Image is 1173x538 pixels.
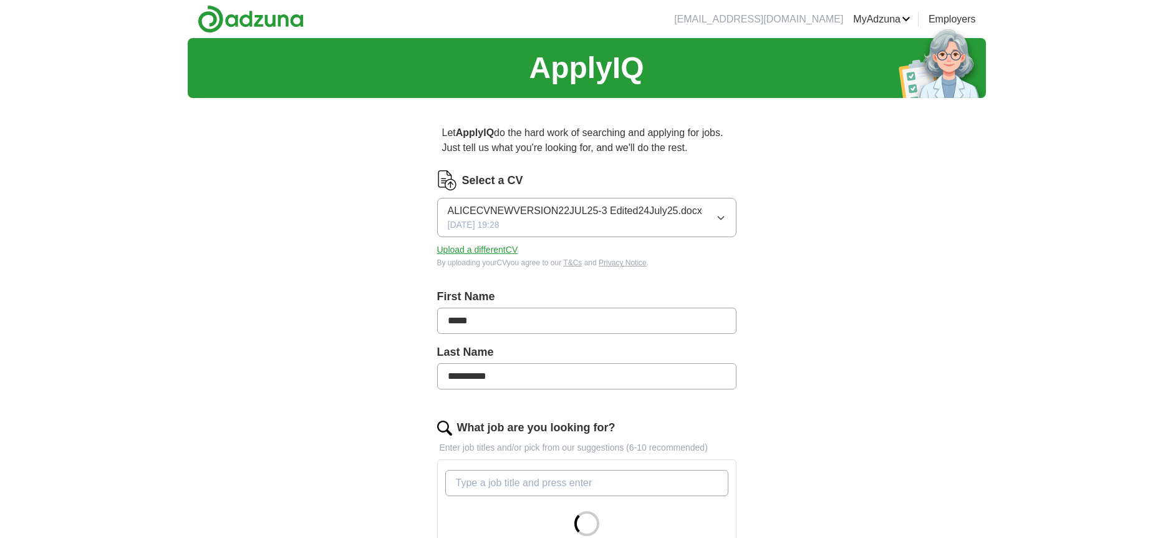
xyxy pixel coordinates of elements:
[445,470,728,496] input: Type a job title and press enter
[457,419,615,436] label: What job are you looking for?
[448,203,702,218] span: ALICECVNEWVERSION22JUL25-3 Edited24July25.docx
[437,441,736,454] p: Enter job titles and/or pick from our suggestions (6-10 recommended)
[674,12,843,27] li: [EMAIL_ADDRESS][DOMAIN_NAME]
[462,172,523,189] label: Select a CV
[437,344,736,361] label: Last Name
[437,288,736,305] label: First Name
[563,258,582,267] a: T&Cs
[437,243,518,257] button: Upload a differentCV
[437,198,736,237] button: ALICECVNEWVERSION22JUL25-3 Edited24July25.docx[DATE] 19:28
[929,12,976,27] a: Employers
[437,257,736,268] div: By uploading your CV you agree to our and .
[198,5,304,33] img: Adzuna logo
[599,258,647,267] a: Privacy Notice
[853,12,910,27] a: MyAdzuna
[456,127,494,138] strong: ApplyIQ
[448,218,500,232] span: [DATE] 19:28
[437,170,457,190] img: CV Icon
[437,120,736,160] p: Let do the hard work of searching and applying for jobs. Just tell us what you're looking for, an...
[437,421,452,436] img: search.png
[529,46,644,90] h1: ApplyIQ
